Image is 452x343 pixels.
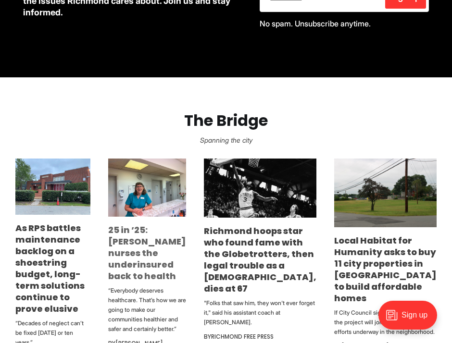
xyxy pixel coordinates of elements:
p: If City Council signs off on the idea, the project will join two other major efforts underway in ... [334,308,437,337]
h2: The Bridge [15,112,437,130]
img: As RPS battles maintenance backlog on a shoestring budget, long-term solutions continue to prove ... [15,159,90,215]
iframe: portal-trigger [370,296,452,343]
img: Richmond hoops star who found fame with the Globetrotters, then legal trouble as a pastor, dies a... [204,159,316,218]
span: No spam. Unsubscribe anytime. [260,19,371,28]
a: As RPS battles maintenance backlog on a shoestring budget, long-term solutions continue to prove ... [15,222,85,315]
p: “Everybody deserves healthcare. That’s how we are going to make our communities healthier and saf... [108,286,186,334]
p: "Folks that saw him, they won't ever forget it," said his assistant coach at [PERSON_NAME]. [204,298,316,327]
div: By [204,331,316,343]
a: 25 in ’25: [PERSON_NAME] nurses the underinsured back to health [108,224,186,282]
a: Richmond hoops star who found fame with the Globetrotters, then legal trouble as a [DEMOGRAPHIC_D... [204,225,316,294]
a: Richmond Free Press [211,332,274,341]
a: Local Habitat for Humanity asks to buy 11 city properties in [GEOGRAPHIC_DATA] to build affordabl... [334,234,437,304]
img: 25 in ’25: Marilyn Metzler nurses the underinsured back to health [108,159,186,217]
img: Local Habitat for Humanity asks to buy 11 city properties in Northside to build affordable homes [334,159,437,227]
p: Spanning the city [15,134,437,147]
